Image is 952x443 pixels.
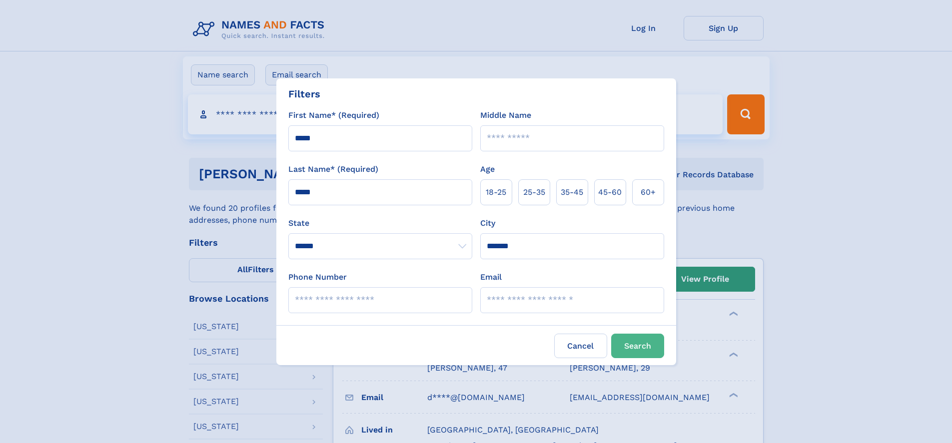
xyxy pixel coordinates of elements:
[480,109,531,121] label: Middle Name
[480,271,502,283] label: Email
[480,163,495,175] label: Age
[288,163,378,175] label: Last Name* (Required)
[288,86,320,101] div: Filters
[561,186,583,198] span: 35‑45
[480,217,495,229] label: City
[598,186,622,198] span: 45‑60
[288,271,347,283] label: Phone Number
[486,186,506,198] span: 18‑25
[523,186,545,198] span: 25‑35
[611,334,664,358] button: Search
[554,334,607,358] label: Cancel
[641,186,656,198] span: 60+
[288,217,472,229] label: State
[288,109,379,121] label: First Name* (Required)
